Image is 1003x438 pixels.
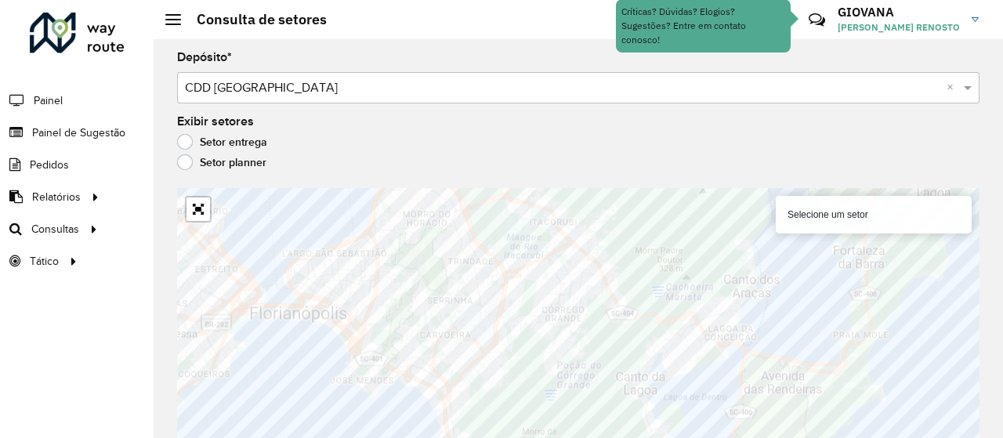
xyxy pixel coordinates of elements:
h2: Consulta de setores [181,11,327,28]
span: Relatórios [32,189,81,205]
span: Painel de Sugestão [32,125,125,141]
a: Abrir mapa em tela cheia [186,197,210,221]
span: Clear all [947,78,960,97]
label: Setor entrega [177,134,267,150]
label: Depósito [177,48,232,67]
span: Painel [34,92,63,109]
a: Contato Rápido [800,3,834,37]
span: Consultas [31,221,79,237]
div: Selecione um setor [776,196,972,233]
label: Setor planner [177,154,266,170]
span: Tático [30,253,59,270]
h3: GIOVANA [838,5,960,20]
span: [PERSON_NAME] RENOSTO [838,20,960,34]
label: Exibir setores [177,112,254,131]
span: Pedidos [30,157,69,173]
